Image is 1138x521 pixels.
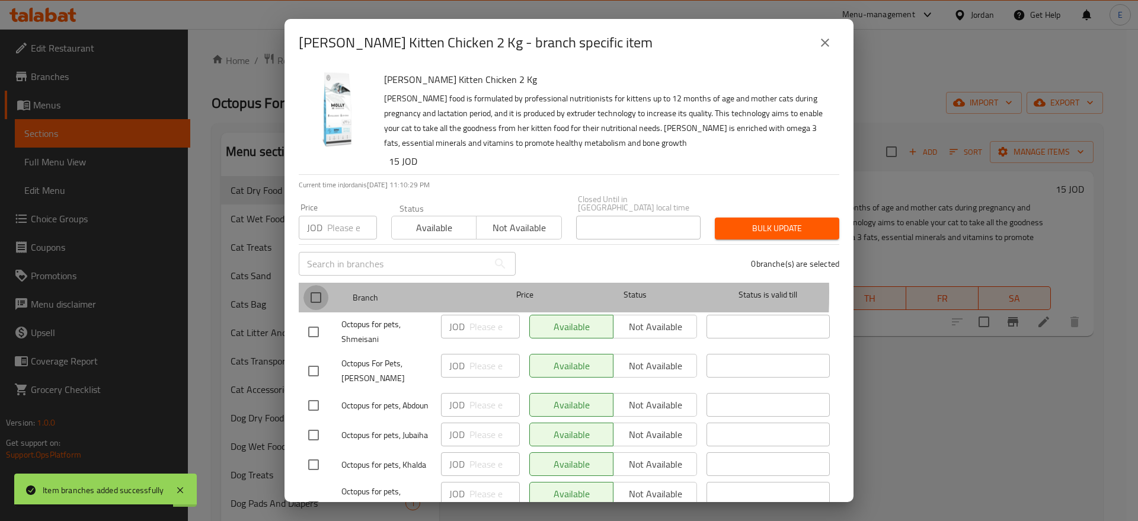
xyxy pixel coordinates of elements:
span: Branch [353,290,476,305]
span: Octopus for pets, Khalda [341,458,431,472]
span: Bulk update [724,221,830,236]
span: Octopus for pets, Abdoun [341,398,431,413]
input: Please enter price [327,216,377,239]
button: Not available [476,216,561,239]
p: [PERSON_NAME] food is formulated by professional nutritionists for kittens up to 12 months of age... [384,91,830,151]
p: JOD [449,487,465,501]
h6: 15 JOD [389,153,830,170]
span: Available [397,219,472,236]
input: Please enter price [469,393,520,417]
p: JOD [307,220,322,235]
p: JOD [449,359,465,373]
p: 0 branche(s) are selected [751,258,839,270]
input: Please enter price [469,482,520,506]
input: Please enter price [469,315,520,338]
input: Search in branches [299,252,488,276]
p: Current time in Jordan is [DATE] 11:10:29 PM [299,180,839,190]
span: Status is valid till [707,287,830,302]
span: Status [574,287,697,302]
button: Bulk update [715,218,839,239]
p: JOD [449,427,465,442]
input: Please enter price [469,423,520,446]
p: JOD [449,319,465,334]
h6: [PERSON_NAME] Kitten Chicken 2 Kg [384,71,830,88]
span: Price [485,287,564,302]
p: JOD [449,457,465,471]
span: Octopus For Pets, [PERSON_NAME] [341,356,431,386]
div: Item branches added successfully [43,484,164,497]
p: JOD [449,398,465,412]
input: Please enter price [469,452,520,476]
img: Molly Kitten Chicken 2 Kg [299,71,375,147]
button: close [811,28,839,57]
input: Please enter price [469,354,520,378]
h2: [PERSON_NAME] Kitten Chicken 2 Kg - branch specific item [299,33,653,52]
span: Octopus for pets, Jubaiha [341,428,431,443]
span: Octopus for pets, Shmeisani [341,317,431,347]
span: Not available [481,219,557,236]
button: Available [391,216,477,239]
